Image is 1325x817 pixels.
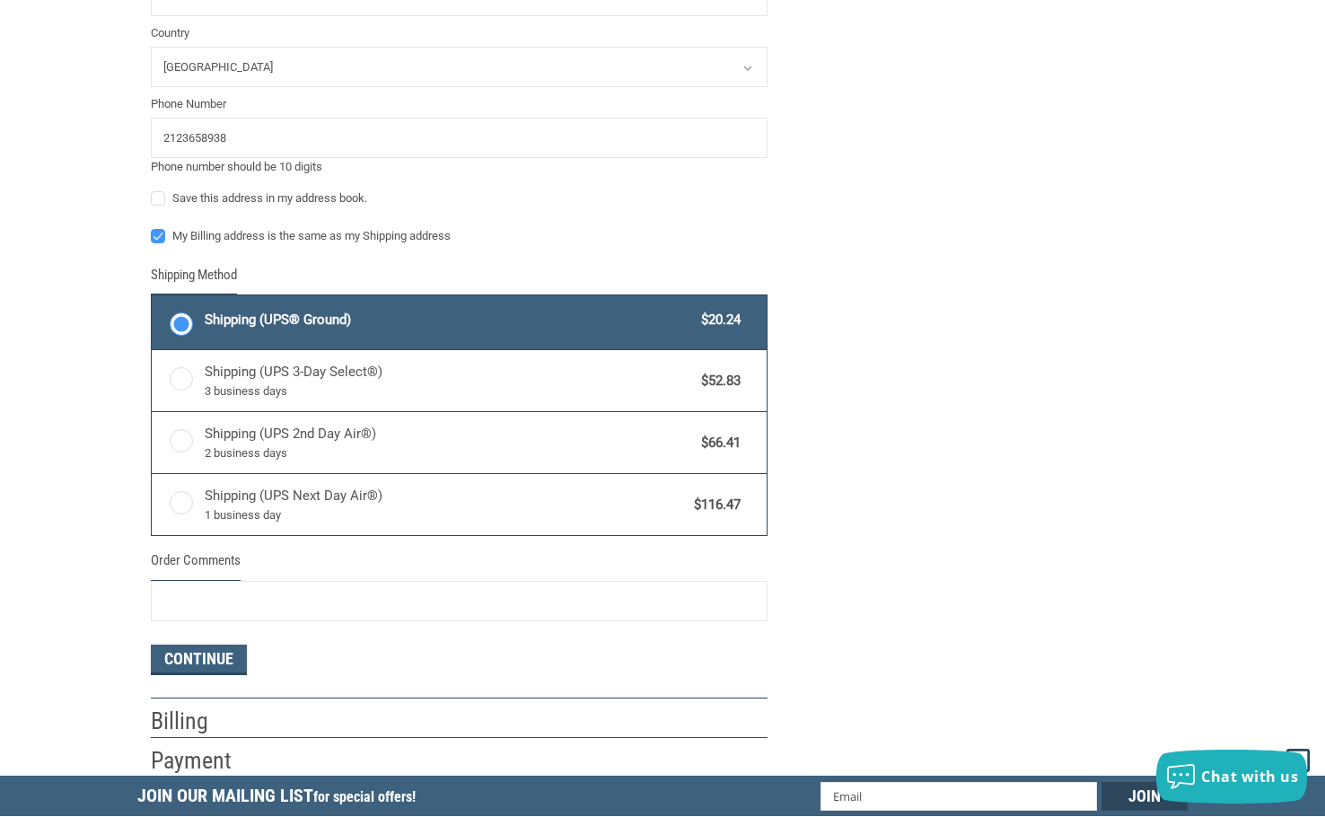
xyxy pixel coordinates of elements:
div: Phone number should be 10 digits [151,158,768,176]
legend: Shipping Method [151,265,237,294]
h2: Billing [151,707,256,736]
legend: Order Comments [151,550,241,580]
input: Join [1101,782,1188,811]
span: Shipping (UPS 3-Day Select®) [205,362,693,400]
span: Shipping (UPS Next Day Air®) [205,486,686,523]
label: Phone Number [151,95,768,113]
span: $52.83 [692,371,741,391]
span: $66.41 [692,433,741,453]
span: Shipping (UPS 2nd Day Air®) [205,424,693,461]
label: Save this address in my address book. [151,191,768,206]
span: $20.24 [692,310,741,330]
label: My Billing address is the same as my Shipping address [151,229,768,243]
button: Chat with us [1156,750,1307,804]
button: Continue [151,645,247,675]
label: Country [151,24,768,42]
span: 3 business days [205,382,693,400]
span: 2 business days [205,444,693,462]
h2: Payment [151,746,256,776]
span: Chat with us [1201,767,1298,786]
span: 1 business day [205,506,686,524]
input: Email [820,782,1098,811]
span: $116.47 [685,495,741,515]
span: Shipping (UPS® Ground) [205,310,693,330]
span: for special offers! [313,788,416,805]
